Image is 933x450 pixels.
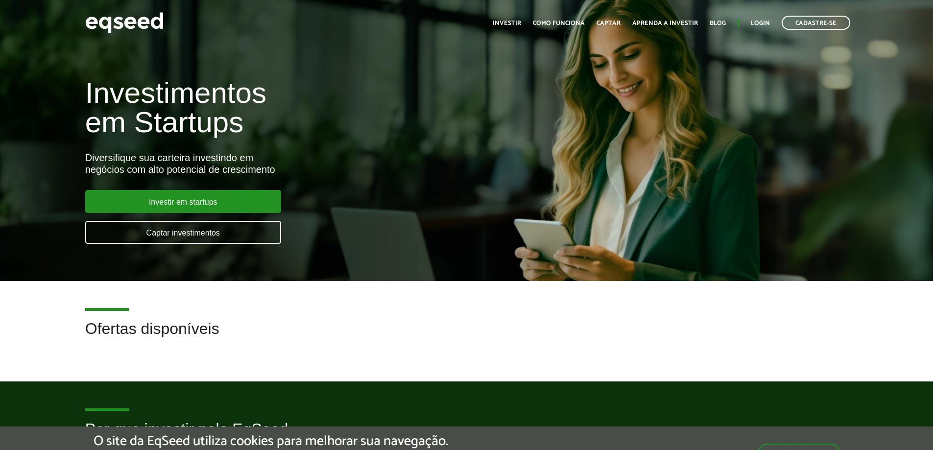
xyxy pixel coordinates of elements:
[85,221,281,244] a: Captar investimentos
[597,20,621,26] a: Captar
[751,20,770,26] a: Login
[533,20,585,26] a: Como funciona
[493,20,521,26] a: Investir
[710,20,726,26] a: Blog
[85,320,848,352] h2: Ofertas disponíveis
[632,20,698,26] a: Aprenda a investir
[782,16,850,30] a: Cadastre-se
[85,190,281,213] a: Investir em startups
[94,434,448,449] h5: O site da EqSeed utiliza cookies para melhorar sua navegação.
[85,78,537,137] h1: Investimentos em Startups
[85,152,537,175] div: Diversifique sua carteira investindo em negócios com alto potencial de crescimento
[85,10,164,36] img: EqSeed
